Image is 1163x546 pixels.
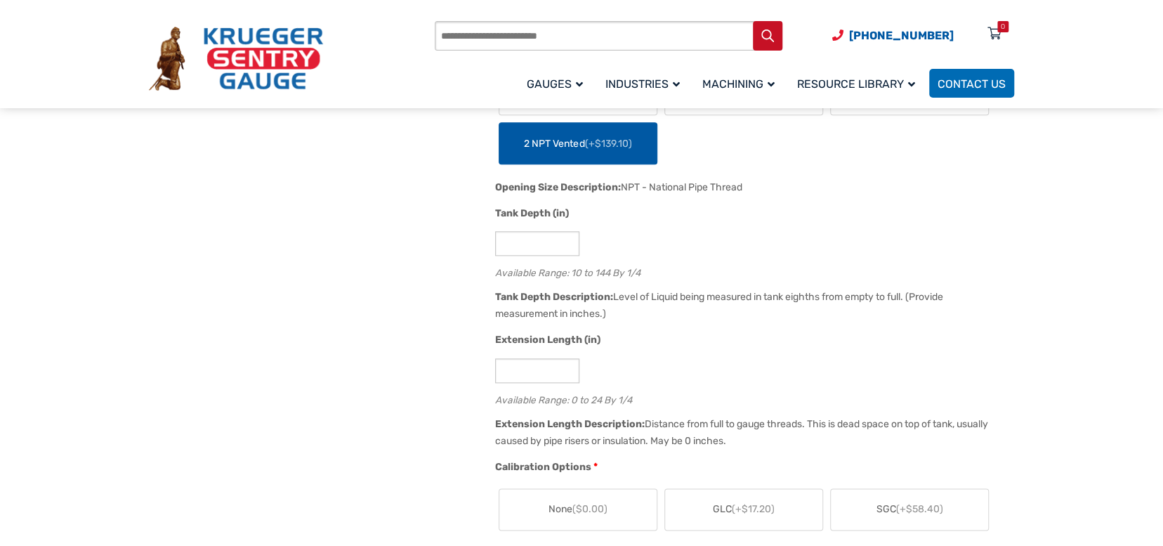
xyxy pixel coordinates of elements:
span: Opening Size Description: [495,181,621,193]
span: Extension Length (in) [495,334,600,346]
a: Industries [597,67,694,100]
span: Industries [605,77,680,91]
span: GLC [713,502,775,516]
a: Machining [694,67,789,100]
div: Available Range: 10 to 144 By 1/4 [495,264,1007,278]
span: (+$58.40) [895,503,942,515]
a: Gauges [518,67,597,100]
a: Phone Number (920) 434-8860 [832,27,954,44]
span: Extension Length Description: [495,418,645,430]
span: (+$139.10) [584,138,631,150]
span: (+$17.20) [732,503,775,515]
div: Level of Liquid being measured in tank eighths from empty to full. (Provide measurement in inches.) [495,291,943,320]
span: 2 NPT Vented [524,136,631,151]
div: NPT - National Pipe Thread [621,181,742,193]
span: Calibration Options [495,461,591,473]
a: Resource Library [789,67,929,100]
span: Tank Depth (in) [495,207,569,219]
span: Machining [702,77,775,91]
span: ($0.00) [572,503,607,515]
span: SGC [876,502,942,516]
div: Available Range: 0 to 24 By 1/4 [495,391,1007,405]
span: Gauges [527,77,583,91]
a: Contact Us [929,69,1014,98]
span: Contact Us [938,77,1006,91]
div: 0 [1001,21,1005,32]
span: Tank Depth Description: [495,291,613,303]
span: Resource Library [797,77,915,91]
span: None [548,502,607,516]
img: Krueger Sentry Gauge [149,27,323,91]
span: [PHONE_NUMBER] [849,29,954,42]
abbr: required [593,460,598,474]
div: Distance from full to gauge threads. This is dead space on top of tank, usually caused by pipe ri... [495,418,988,447]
